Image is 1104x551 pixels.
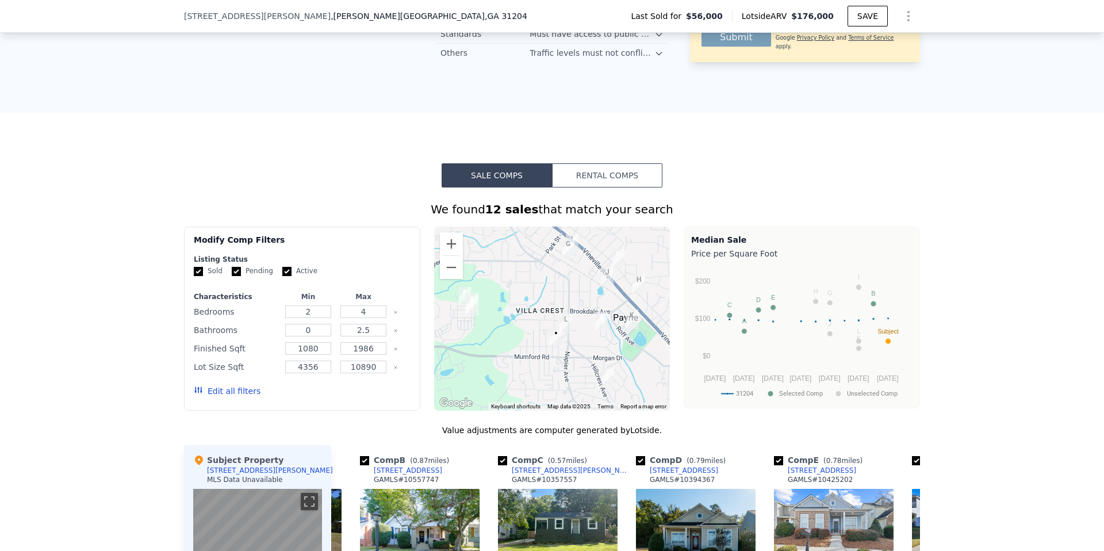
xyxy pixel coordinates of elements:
div: GAMLS # 10425202 [788,475,853,484]
div: We found that match your search [184,201,920,217]
div: Bedrooms [194,304,278,320]
a: [STREET_ADDRESS] [360,466,442,475]
div: [STREET_ADDRESS][PERSON_NAME] [512,466,631,475]
div: Comp E [774,454,867,466]
text: $200 [695,277,711,285]
span: , [PERSON_NAME][GEOGRAPHIC_DATA] [331,10,527,22]
text: Unselected Comp [847,390,898,397]
input: Sold [194,267,203,276]
span: 0.79 [689,457,705,465]
div: Bathrooms [194,322,278,338]
a: Terms of Service [848,35,894,41]
div: 3291 Ridge Ave [632,274,645,293]
button: Zoom out [440,256,463,279]
text: [DATE] [762,374,784,382]
text: [DATE] [790,374,812,382]
label: Sold [194,266,223,276]
div: 128 Prentice Pl [601,266,614,286]
div: 239 Hawthorn Trl [466,296,478,315]
button: Submit [701,28,771,47]
span: 0.57 [550,457,566,465]
div: 3449 Ridge Ave [612,248,624,268]
a: Open this area in Google Maps (opens a new window) [437,396,475,411]
div: Comp F [912,454,1005,466]
text: $0 [703,352,711,360]
a: [STREET_ADDRESS][PERSON_NAME] [498,466,631,475]
span: $56,000 [686,10,723,22]
div: 3352 Atkins Dr [601,367,614,387]
div: [STREET_ADDRESS] [650,466,718,475]
text: [DATE] [877,374,899,382]
span: Lotside ARV [742,10,791,22]
label: Pending [232,266,273,276]
text: J [829,320,832,327]
div: GAMLS # 10557747 [374,475,439,484]
div: Characteristics [194,292,278,301]
div: 3717 Avon Rd [566,234,578,253]
text: E [771,294,775,301]
div: MLS Data Unavailable [207,475,283,484]
label: Active [282,266,317,276]
a: [STREET_ADDRESS] [636,466,718,475]
button: Rental Comps [552,163,662,188]
a: Terms (opens in new tab) [597,403,614,410]
div: Comp C [498,454,592,466]
div: 245 Hawthorn Trl [466,293,478,312]
button: Clear [393,347,398,351]
text: L [857,328,860,335]
text: [DATE] [733,374,755,382]
div: Lot Size Sqft [194,359,278,375]
text: Subject [877,328,899,335]
div: Finished Sqft [194,340,278,357]
text: [DATE] [848,374,869,382]
text: G [827,289,833,296]
text: C [727,301,732,308]
button: Zoom in [440,232,463,255]
div: Max [338,292,389,301]
input: Active [282,267,292,276]
div: GAMLS # 10394367 [650,475,715,484]
a: Privacy Policy [797,35,834,41]
button: Show Options [897,5,920,28]
text: A [742,317,747,324]
div: 3543 Plymouth Dr [595,312,608,331]
div: 3731 Berkley Dr [562,238,574,258]
div: 111 Autumn Leaves Ln [458,287,471,307]
text: I [858,274,860,281]
div: 166 Gardner St [626,309,638,329]
div: Value adjustments are computer generated by Lotside . [184,424,920,436]
div: Modify Comp Filters [194,234,411,255]
div: This site is protected by reCAPTCHA and the Google and apply. [776,26,908,51]
button: Clear [393,365,398,370]
div: [STREET_ADDRESS] [788,466,856,475]
div: Traffic levels must not conflict with current road capacity [530,47,654,59]
span: 0.87 [413,457,428,465]
button: Toggle fullscreen view [301,493,318,510]
a: [STREET_ADDRESS] [912,466,994,475]
div: 3715 American Blvd [559,313,572,333]
text: [DATE] [704,374,726,382]
span: $176,000 [791,12,834,21]
text: H [814,288,818,294]
div: [STREET_ADDRESS] [374,466,442,475]
div: Must have access to public water and sewer [530,28,654,40]
span: [STREET_ADDRESS][PERSON_NAME] [184,10,331,22]
text: $100 [695,315,711,323]
div: [STREET_ADDRESS][PERSON_NAME] [207,466,333,475]
span: ( miles) [682,457,730,465]
div: Comp B [360,454,454,466]
span: Map data ©2025 [547,403,591,410]
svg: A chart. [691,262,913,405]
input: Pending [232,267,241,276]
div: Others [440,47,530,59]
a: Report a map error [620,403,666,410]
div: Standards [440,28,530,40]
text: [DATE] [819,374,841,382]
text: 31204 [736,390,753,397]
span: ( miles) [405,457,454,465]
text: K [857,335,861,342]
strong: 12 sales [485,202,539,216]
span: Last Sold for [631,10,686,22]
div: Min [283,292,333,301]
